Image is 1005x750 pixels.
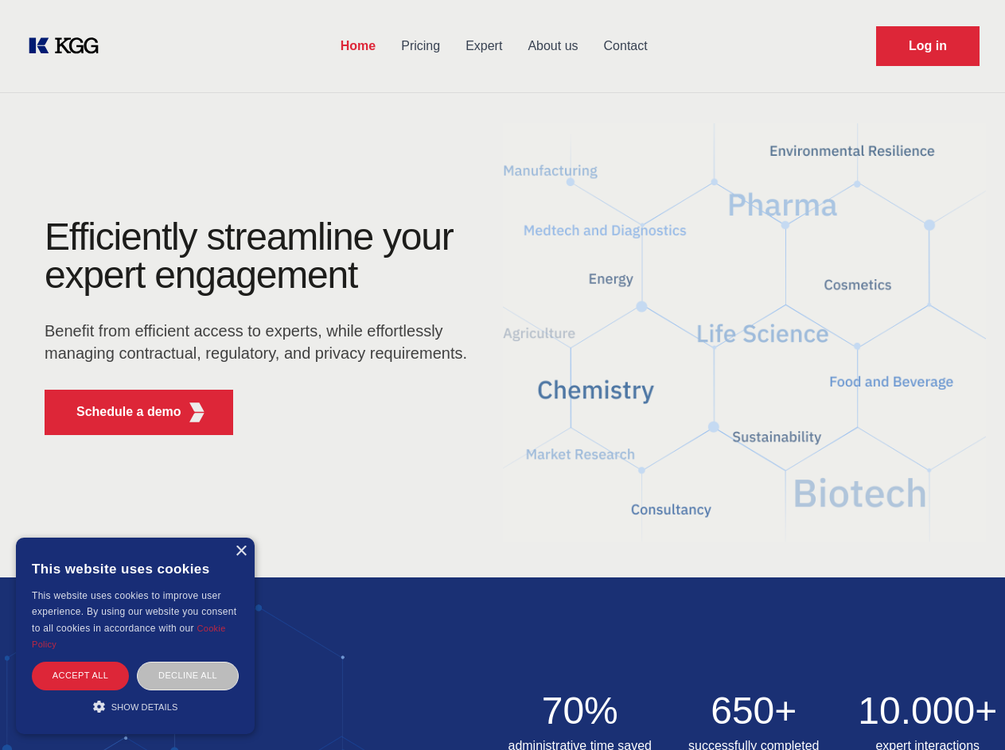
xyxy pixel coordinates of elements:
button: Schedule a demoKGG Fifth Element RED [45,390,233,435]
a: Home [328,25,388,67]
a: Pricing [388,25,453,67]
div: This website uses cookies [32,550,239,588]
span: Show details [111,702,178,712]
a: About us [515,25,590,67]
p: Schedule a demo [76,402,181,422]
a: Cookie Policy [32,624,226,649]
p: Benefit from efficient access to experts, while effortlessly managing contractual, regulatory, an... [45,320,477,364]
h2: 70% [503,692,658,730]
h1: Efficiently streamline your expert engagement [45,218,477,294]
a: Contact [591,25,660,67]
iframe: Chat Widget [925,674,1005,750]
div: Decline all [137,662,239,690]
h2: 650+ [676,692,832,730]
img: KGG Fifth Element RED [503,103,987,562]
img: KGG Fifth Element RED [187,402,207,422]
a: KOL Knowledge Platform: Talk to Key External Experts (KEE) [25,33,111,59]
span: This website uses cookies to improve user experience. By using our website you consent to all coo... [32,590,236,634]
div: Show details [32,698,239,714]
a: Request Demo [876,26,980,66]
div: Accept all [32,662,129,690]
a: Expert [453,25,515,67]
div: Close [235,546,247,558]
